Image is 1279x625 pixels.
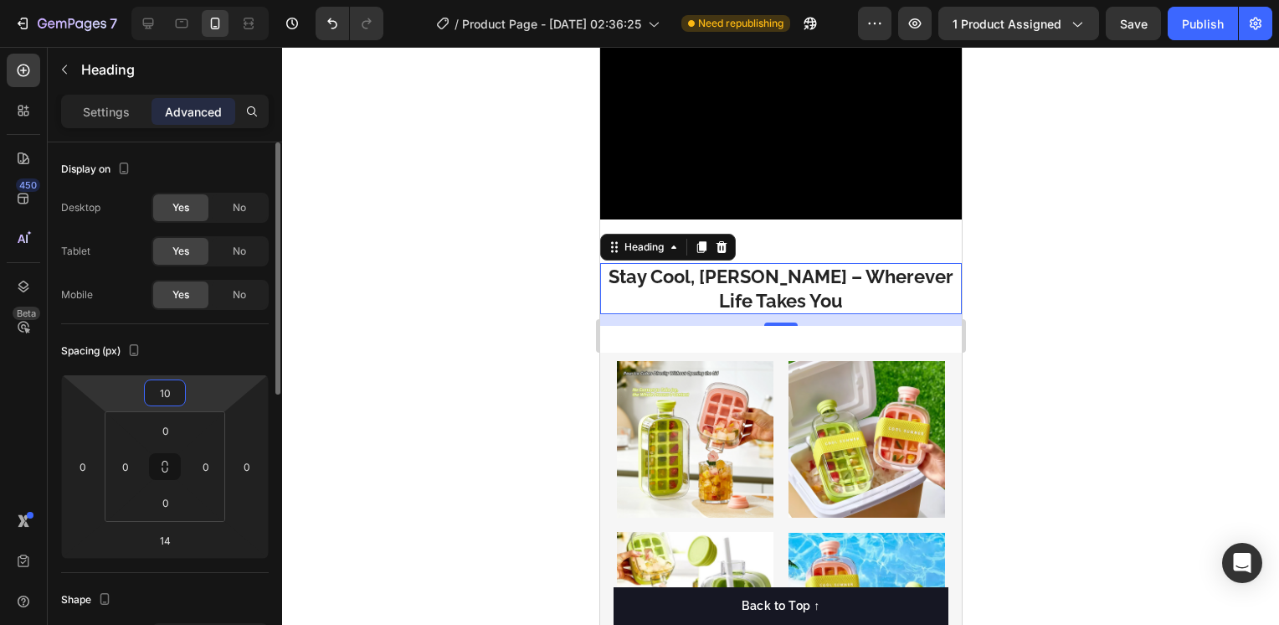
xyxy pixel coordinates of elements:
[1120,17,1148,31] span: Save
[188,314,345,471] img: 17982dbde3d14b219a3b9e405e9458ae-goods_1080x.jpg
[61,340,144,363] div: Spacing (px)
[81,59,262,80] p: Heading
[61,244,90,259] div: Tablet
[600,47,962,625] iframe: Design area
[13,307,40,320] div: Beta
[193,454,218,479] input: 0px
[172,244,189,259] span: Yes
[7,7,125,40] button: 7
[698,16,783,31] span: Need republishing
[13,540,348,578] button: Back to Top ↑
[110,13,117,34] p: 7
[234,454,259,479] input: 0
[61,589,115,612] div: Shape
[149,490,182,515] input: 0px
[172,200,189,215] span: Yes
[316,7,383,40] div: Undo/Redo
[1222,543,1262,583] div: Open Intercom Messenger
[462,15,641,33] span: Product Page - [DATE] 02:36:25
[141,550,220,568] div: Back to Top ↑
[938,7,1099,40] button: 1 product assigned
[172,287,189,302] span: Yes
[233,287,246,302] span: No
[953,15,1061,33] span: 1 product assigned
[83,103,130,121] p: Settings
[113,454,138,479] input: 0px
[61,158,134,181] div: Display on
[455,15,459,33] span: /
[148,528,182,553] input: 14
[148,380,182,405] input: 10
[70,454,95,479] input: 0
[1106,7,1161,40] button: Save
[149,418,182,443] input: 0px
[233,200,246,215] span: No
[233,244,246,259] span: No
[16,178,40,192] div: 450
[1182,15,1224,33] div: Publish
[165,103,222,121] p: Advanced
[61,200,100,215] div: Desktop
[61,287,93,302] div: Mobile
[1168,7,1238,40] button: Publish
